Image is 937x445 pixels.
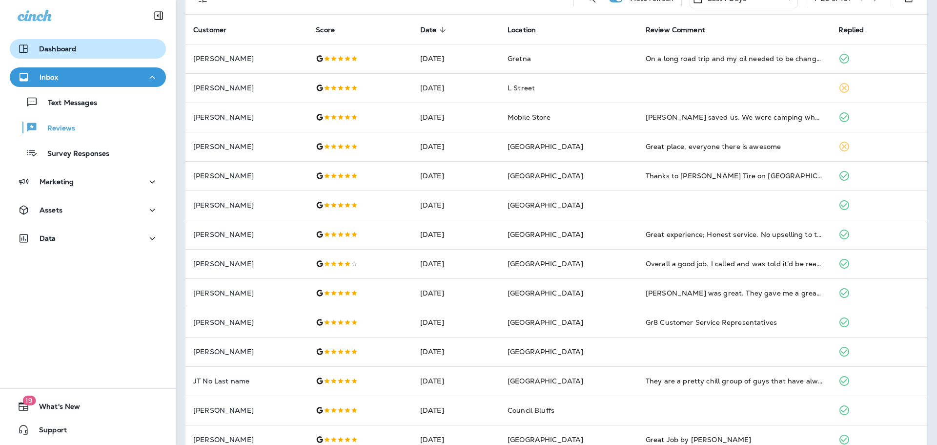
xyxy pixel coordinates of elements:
[508,406,554,415] span: Council Bluffs
[193,172,300,180] p: [PERSON_NAME]
[10,117,166,138] button: Reviews
[508,377,583,385] span: [GEOGRAPHIC_DATA]
[38,149,109,159] p: Survey Responses
[38,124,75,133] p: Reviews
[412,132,500,161] td: [DATE]
[145,6,172,25] button: Collapse Sidebar
[40,206,62,214] p: Assets
[508,54,531,63] span: Gretna
[39,45,76,53] p: Dashboard
[412,396,500,425] td: [DATE]
[10,200,166,220] button: Assets
[193,377,300,385] p: JT No Last name
[193,26,226,34] span: Customer
[193,260,300,268] p: [PERSON_NAME]
[646,54,823,64] div: On a long road trip and my oil needed to be changed. Jensen's was right across the street from wh...
[420,26,437,34] span: Date
[412,103,500,132] td: [DATE]
[193,436,300,444] p: [PERSON_NAME]
[193,231,300,238] p: [PERSON_NAME]
[646,288,823,298] div: Jensen’s was great. They gave me a great price, replaced my tires, and aligned my vehicles. They ...
[10,420,166,440] button: Support
[10,67,166,87] button: Inbox
[646,171,823,181] div: Thanks to Jensen Tire on South 97th Street in Omaha checking the electrical system on my Chevy Tr...
[646,142,823,151] div: Great place, everyone there is awesome
[412,337,500,366] td: [DATE]
[29,403,80,414] span: What's New
[40,234,56,242] p: Data
[646,435,823,445] div: Great Job by Andrew
[412,308,500,337] td: [DATE]
[193,113,300,121] p: [PERSON_NAME]
[193,55,300,63] p: [PERSON_NAME]
[22,396,36,405] span: 19
[40,73,58,81] p: Inbox
[508,201,583,210] span: [GEOGRAPHIC_DATA]
[193,348,300,356] p: [PERSON_NAME]
[193,289,300,297] p: [PERSON_NAME]
[646,25,718,34] span: Review Comment
[412,220,500,249] td: [DATE]
[508,230,583,239] span: [GEOGRAPHIC_DATA]
[508,289,583,297] span: [GEOGRAPHIC_DATA]
[10,143,166,163] button: Survey Responses
[508,142,583,151] span: [GEOGRAPHIC_DATA]
[316,25,347,34] span: Score
[10,229,166,248] button: Data
[412,249,500,278] td: [DATE]
[508,318,583,327] span: [GEOGRAPHIC_DATA]
[646,26,705,34] span: Review Comment
[646,112,823,122] div: Jeremy saved us. We were camping when he fixed our flat on our motor home. He worked hard because...
[412,366,500,396] td: [DATE]
[38,99,97,108] p: Text Messages
[412,73,500,103] td: [DATE]
[10,92,166,112] button: Text Messages
[508,84,535,92] span: L Street
[420,25,449,34] span: Date
[10,39,166,59] button: Dashboard
[193,201,300,209] p: [PERSON_NAME]
[29,426,67,438] span: Support
[193,25,239,34] span: Customer
[508,347,583,356] span: [GEOGRAPHIC_DATA]
[646,259,823,269] div: Overall a good job. I called and was told it’d be ready between 5 and 5:30. When I got there (I h...
[508,259,583,268] span: [GEOGRAPHIC_DATA]
[412,191,500,220] td: [DATE]
[412,278,500,308] td: [DATE]
[646,230,823,239] div: Great experience; Honest service. No upselling to try and minimize our knowledge of tires but rat...
[838,26,864,34] span: Replied
[193,84,300,92] p: [PERSON_NAME]
[412,161,500,191] td: [DATE]
[646,376,823,386] div: They are a pretty chill group of guys that have always treated me fair. Thanks
[508,113,550,122] span: Mobile Store
[646,318,823,327] div: Gr8 Customer Service Representatives
[508,25,549,34] span: Location
[838,25,876,34] span: Replied
[508,435,583,444] span: [GEOGRAPHIC_DATA]
[10,172,166,191] button: Marketing
[40,178,74,186] p: Marketing
[193,406,300,414] p: [PERSON_NAME]
[193,143,300,150] p: [PERSON_NAME]
[412,44,500,73] td: [DATE]
[508,26,536,34] span: Location
[193,318,300,326] p: [PERSON_NAME]
[10,397,166,416] button: 19What's New
[316,26,335,34] span: Score
[508,171,583,180] span: [GEOGRAPHIC_DATA]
